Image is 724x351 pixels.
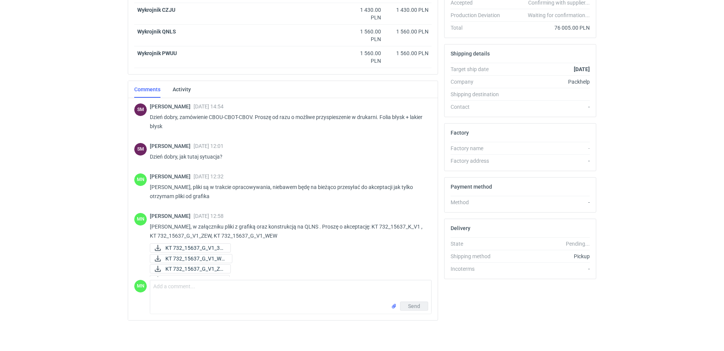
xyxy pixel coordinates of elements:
div: Małgorzata Nowotna [134,213,147,226]
strong: Wykrojnik CZJU [137,7,175,13]
div: - [506,145,590,152]
figcaption: SM [134,103,147,116]
a: KT 732_15637_G_V1_3D... [150,243,231,253]
figcaption: MN [134,213,147,226]
div: 1 560.00 PLN [349,49,381,65]
figcaption: MN [134,173,147,186]
div: Shipping destination [451,91,506,98]
div: Incoterms [451,265,506,273]
span: KT 732_15637_G_V1_ZE... [165,265,224,273]
div: 1 560.00 PLN [387,49,429,57]
div: - [506,199,590,206]
a: Activity [173,81,191,98]
h2: Payment method [451,184,492,190]
span: KT 732_15637_G_V1_3D... [165,244,224,252]
a: KT 732_15637_G_V1_WE... [150,254,232,263]
em: Pending... [566,241,590,247]
span: [DATE] 12:58 [194,213,224,219]
span: [DATE] 12:01 [194,143,224,149]
div: Małgorzata Nowotna [134,280,147,292]
h2: Shipping details [451,51,490,57]
em: Waiting for confirmation... [528,11,590,19]
p: Dzień dobry, zamówienie CBOU-CBOT-CBOV. Proszę od razu o możliwe przyspieszenie w drukarni. Folia... [150,113,426,131]
div: - [506,103,590,111]
span: [PERSON_NAME] [150,103,194,110]
div: Sebastian Markut [134,103,147,116]
strong: Wykrojnik QNLS [137,29,176,35]
span: KT 732_15637_K_V1.pd... [165,275,223,284]
div: Packhelp [506,78,590,86]
span: [PERSON_NAME] [150,173,194,179]
div: State [451,240,506,248]
a: KT 732_15637_K_V1.pd... [150,275,230,284]
figcaption: SM [134,143,147,156]
p: Dzień dobry, jak tutaj sytuacja? [150,152,426,161]
p: [PERSON_NAME], w załączniku pliki z grafiką oraz konstrukcją na QLNS . Proszę o akceptację: KT 73... [150,222,426,240]
a: KT 732_15637_G_V1_ZE... [150,264,231,273]
span: [DATE] 14:54 [194,103,224,110]
div: Total [451,24,506,32]
div: Factory address [451,157,506,165]
div: KT 732_15637_G_V1_3D.JPG [150,243,226,253]
span: [PERSON_NAME] [150,143,194,149]
div: Pickup [506,253,590,260]
span: [PERSON_NAME] [150,213,194,219]
div: Factory name [451,145,506,152]
div: 1 430.00 PLN [349,6,381,21]
div: Production Deviation [451,11,506,19]
figcaption: MN [134,280,147,292]
div: Shipping method [451,253,506,260]
h2: Factory [451,130,469,136]
div: KT 732_15637_K_V1.pdf [150,275,226,284]
div: 1 560.00 PLN [349,28,381,43]
span: [DATE] 12:32 [194,173,224,179]
span: Send [408,303,420,309]
div: Małgorzata Nowotna [134,173,147,186]
div: Sebastian Markut [134,143,147,156]
a: Comments [134,81,160,98]
div: Contact [451,103,506,111]
div: Method [451,199,506,206]
button: Send [400,302,428,311]
div: KT 732_15637_G_V1_WEW.pdf [150,254,226,263]
strong: [DATE] [574,66,590,72]
div: Target ship date [451,65,506,73]
div: 76 005.00 PLN [506,24,590,32]
h2: Delivery [451,225,470,231]
div: KT 732_15637_G_V1_ZEW.pdf [150,264,226,273]
div: - [506,157,590,165]
div: - [506,265,590,273]
p: [PERSON_NAME], pliki są w trakcie opracowywania, niebawem będę na bieżąco przesyłać do akceptacji... [150,183,426,201]
div: 1 560.00 PLN [387,28,429,35]
div: 1 430.00 PLN [387,6,429,14]
div: Company [451,78,506,86]
strong: Wykrojnik PWUU [137,50,177,56]
span: KT 732_15637_G_V1_WE... [165,254,226,263]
